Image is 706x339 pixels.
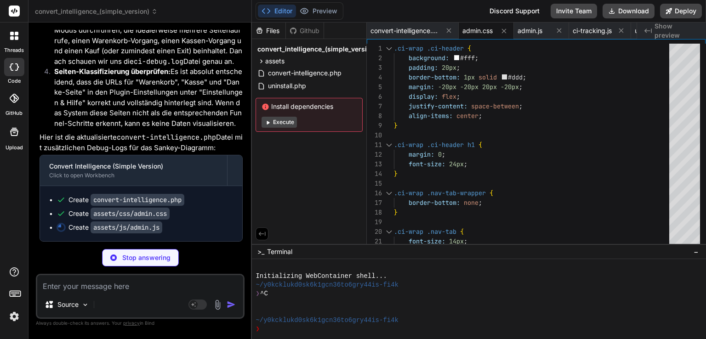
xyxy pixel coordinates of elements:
span: #fff [461,54,475,62]
label: threads [4,46,24,54]
img: settings [6,309,22,324]
div: 14 [367,169,382,179]
span: 20px [442,63,456,72]
button: − [692,244,700,259]
span: { [460,227,464,236]
span: .ci-header [427,44,464,52]
span: background: [409,54,449,62]
div: 8 [367,111,382,121]
span: ; [442,150,445,158]
span: -20px [438,83,456,91]
span: } [394,121,398,130]
button: Deploy [660,4,702,18]
span: 1px [464,73,475,81]
span: uninstall.php [267,80,307,91]
div: 20 [367,227,382,237]
span: − [694,247,699,256]
span: convert-intelligence.php [370,26,439,35]
div: 10 [367,130,382,140]
div: Discord Support [484,4,545,18]
p: Stop answering [122,253,171,262]
span: } [394,169,398,178]
span: -20px [460,83,478,91]
span: Install dependencies [262,102,357,111]
span: ; [475,54,479,62]
li: Nach dem Update des Codes musst du erneut eine Test-Session im Inkognito-Modus durchführen, die i... [47,5,243,67]
div: Files [252,26,285,35]
span: margin: [409,150,434,158]
div: Convert Intelligence (Simple Version) [49,162,218,171]
span: .ci-wrap [394,141,423,149]
label: code [8,77,21,85]
button: Download [603,4,655,18]
span: assets [265,56,285,66]
span: ; [519,83,523,91]
span: { [490,189,493,197]
button: Convert Intelligence (Simple Version)Click to open Workbench [40,155,227,186]
span: align-items: [409,112,453,120]
button: Invite Team [551,4,597,18]
div: 21 [367,237,382,246]
span: none [464,198,478,207]
code: convert-intelligence.php [117,133,216,142]
span: 20px [482,83,497,91]
span: border-bottom: [409,73,460,81]
div: Create [68,209,170,218]
span: .nav-tab [427,227,456,236]
span: padding: [409,63,438,72]
div: 18 [367,208,382,217]
span: ; [478,198,482,207]
span: .ci-wrap [394,189,423,197]
code: ci-debug.log [134,57,183,66]
span: convert-intelligence.php [267,68,342,79]
span: .ci-header [427,141,464,149]
span: admin.css [462,26,493,35]
code: assets/css/admin.css [91,208,170,220]
div: 2 [367,53,382,63]
div: 19 [367,217,382,227]
button: Execute [262,117,297,128]
button: Preview [296,5,341,17]
img: attachment [212,299,223,310]
span: { [467,44,471,52]
label: Upload [6,144,23,152]
p: Always double-check its answers. Your in Bind [36,319,245,328]
span: Terminal [267,247,292,256]
div: 16 [367,188,382,198]
span: ci-tracking.js [573,26,612,35]
div: Create [68,195,184,204]
img: Pick Models [81,301,89,309]
label: GitHub [6,109,23,117]
span: ; [478,112,482,120]
div: 12 [367,150,382,159]
span: -20px [501,83,519,91]
span: 14px [449,237,464,245]
div: 9 [367,121,382,130]
li: Es ist absolut entscheidend, dass die URLs für "Warenkorb", "Kasse" und "Danke-Seite" in den Plug... [47,67,243,129]
span: Initializing WebContainer shell... [256,272,387,281]
span: font-size: [409,237,445,245]
span: .ci-wrap [394,227,423,236]
span: h1 [467,141,475,149]
span: ❯ [256,289,260,298]
span: convert_intelligence_(simple_version) [35,7,158,16]
span: center [456,112,478,120]
div: 17 [367,198,382,208]
code: assets/js/admin.js [91,221,162,233]
span: justify-content: [409,102,467,110]
span: margin: [409,83,434,91]
div: 15 [367,179,382,188]
p: Hier ist die aktualisierte Datei mit zusätzlichen Debug-Logs für das Sankey-Diagramm: [40,132,243,153]
div: Click to collapse the range. [383,227,395,237]
span: border-bottom: [409,198,460,207]
span: ~/y0kcklukd0sk6k1gcn36to6gry44is-fi4k [256,281,399,289]
span: ; [523,73,527,81]
div: Create [68,223,162,232]
span: } [394,208,398,216]
div: 6 [367,92,382,102]
div: 13 [367,159,382,169]
span: .nav-tab-wrapper [427,189,486,197]
span: >_ [257,247,264,256]
span: uninstall.php [635,26,673,35]
div: 4 [367,73,382,82]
